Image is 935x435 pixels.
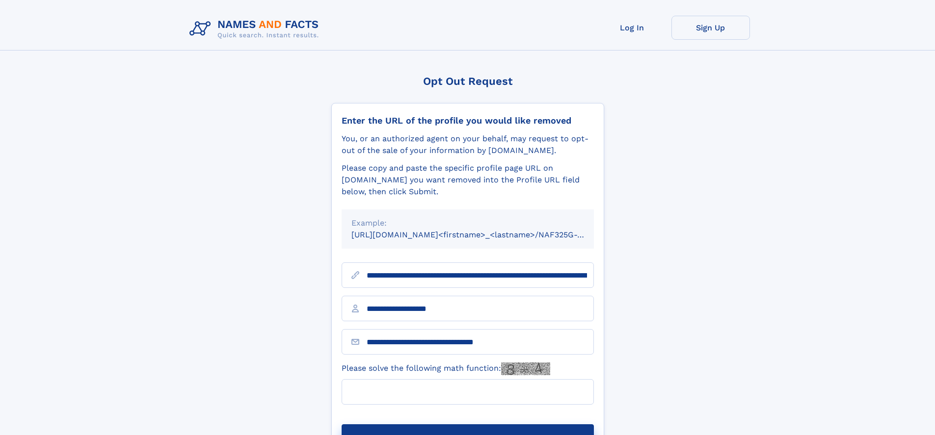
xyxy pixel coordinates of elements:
[342,362,550,375] label: Please solve the following math function:
[593,16,671,40] a: Log In
[351,217,584,229] div: Example:
[342,133,594,156] div: You, or an authorized agent on your behalf, may request to opt-out of the sale of your informatio...
[342,162,594,198] div: Please copy and paste the specific profile page URL on [DOMAIN_NAME] you want removed into the Pr...
[351,230,613,239] small: [URL][DOMAIN_NAME]<firstname>_<lastname>/NAF325G-xxxxxxxx
[186,16,327,42] img: Logo Names and Facts
[331,75,604,87] div: Opt Out Request
[671,16,750,40] a: Sign Up
[342,115,594,126] div: Enter the URL of the profile you would like removed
